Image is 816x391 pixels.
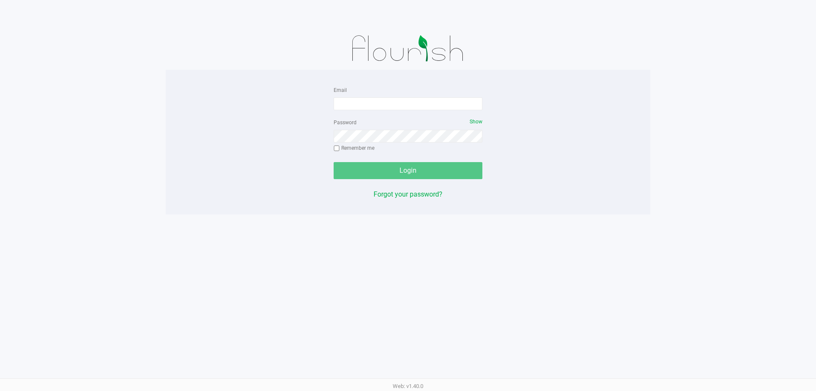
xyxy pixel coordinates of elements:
span: Web: v1.40.0 [393,383,423,389]
label: Remember me [334,144,374,152]
input: Remember me [334,146,340,151]
span: Show [470,119,482,125]
label: Email [334,86,347,94]
button: Forgot your password? [374,189,442,200]
label: Password [334,119,357,126]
